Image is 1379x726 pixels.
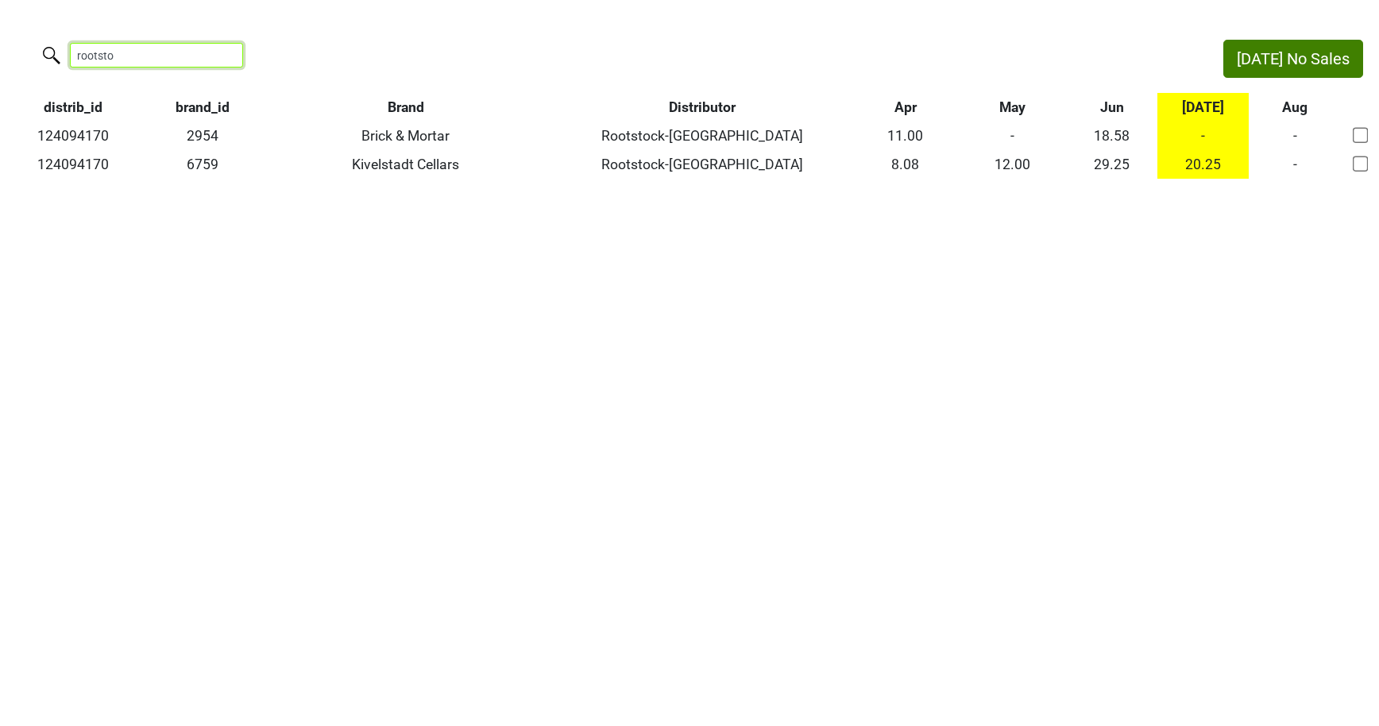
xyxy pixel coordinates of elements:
[1249,93,1340,122] th: Aug: activate to sort column ascending
[852,122,959,150] td: 11.00
[1223,40,1363,78] button: [DATE] No Sales
[259,93,552,122] th: Brand: activate to sort column descending
[1249,122,1340,150] td: -
[1066,122,1157,150] td: 18.58
[552,122,852,150] td: Rootstock-[GEOGRAPHIC_DATA]
[1157,93,1249,122] th: Jul: activate to sort column ascending
[146,150,259,179] td: 6759
[959,122,1066,150] td: -
[959,150,1066,179] td: 12.00
[259,122,552,150] td: Brick & Mortar
[1066,93,1157,122] th: Jun: activate to sort column ascending
[259,150,552,179] td: Kivelstadt Cellars
[1157,122,1249,150] td: -
[852,150,959,179] td: 8.08
[1249,150,1340,179] td: -
[146,122,259,150] td: 2954
[552,150,852,179] td: Rootstock-[GEOGRAPHIC_DATA]
[1157,150,1249,179] td: 20.25
[1341,93,1379,122] th: &nbsp;: activate to sort column ascending
[959,93,1066,122] th: May: activate to sort column ascending
[552,93,852,122] th: Distributor: activate to sort column ascending
[852,93,959,122] th: Apr: activate to sort column ascending
[1066,150,1157,179] td: 29.25
[146,93,259,122] th: brand_id: activate to sort column ascending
